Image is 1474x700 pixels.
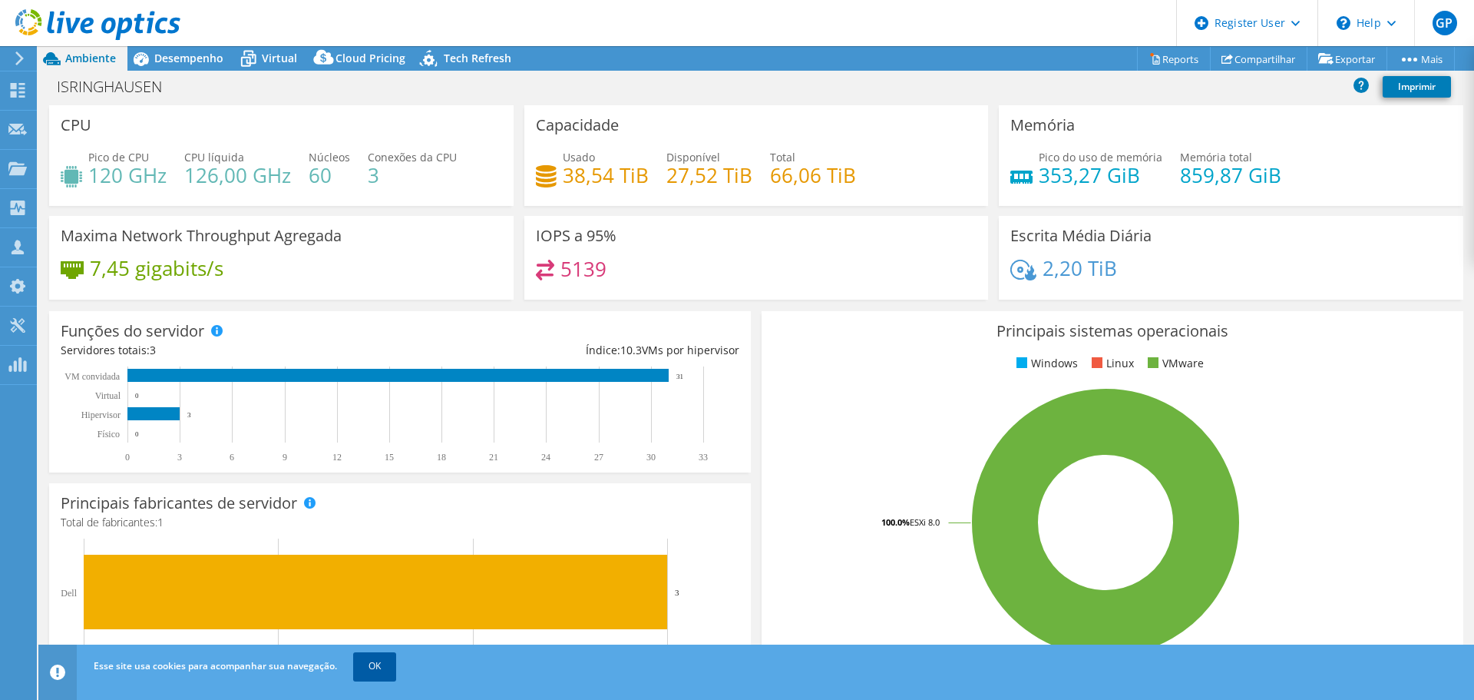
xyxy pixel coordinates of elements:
[563,150,595,164] span: Usado
[1180,167,1281,184] h4: 859,87 GiB
[309,167,350,184] h4: 60
[881,516,910,528] tspan: 100.0%
[1210,47,1307,71] a: Compartilhar
[283,452,287,463] text: 9
[536,117,619,134] h3: Capacidade
[594,452,603,463] text: 27
[64,371,120,382] text: VM convidada
[61,588,77,599] text: Dell
[541,452,550,463] text: 24
[1144,355,1204,372] li: VMware
[61,495,297,512] h3: Principais fabricantes de servidor
[560,260,606,277] h4: 5139
[230,452,234,463] text: 6
[61,227,342,244] h3: Maxima Network Throughput Agregada
[81,410,121,420] text: Hipervisor
[368,167,457,184] h4: 3
[353,652,396,680] a: OK
[88,167,167,184] h4: 120 GHz
[1180,150,1252,164] span: Memória total
[154,51,223,65] span: Desempenho
[1337,16,1350,30] svg: \n
[157,515,164,529] span: 1
[135,430,139,438] text: 0
[177,452,182,463] text: 3
[400,342,739,359] div: Índice: VMs por hipervisor
[61,323,204,340] h3: Funções do servidor
[1043,260,1117,277] h4: 2,20 TiB
[1386,47,1455,71] a: Mais
[1137,47,1211,71] a: Reports
[563,167,649,184] h4: 38,54 TiB
[90,260,223,277] h4: 7,45 gigabits/s
[385,452,394,463] text: 15
[1010,227,1152,244] h3: Escrita Média Diária
[699,452,708,463] text: 33
[770,167,856,184] h4: 66,06 TiB
[444,51,511,65] span: Tech Refresh
[437,452,446,463] text: 18
[1307,47,1387,71] a: Exportar
[910,516,940,528] tspan: ESXi 8.0
[150,343,156,357] span: 3
[135,392,139,400] text: 0
[1013,355,1078,372] li: Windows
[666,150,720,164] span: Disponível
[1039,150,1162,164] span: Pico do uso de memória
[368,150,457,164] span: Conexões da CPU
[335,51,405,65] span: Cloud Pricing
[536,227,616,244] h3: IOPS a 95%
[95,390,121,401] text: Virtual
[666,167,752,184] h4: 27,52 TiB
[50,78,186,95] h1: ISRINGHAUSEN
[675,588,679,597] text: 3
[1383,76,1451,98] a: Imprimir
[94,659,337,672] span: Esse site usa cookies para acompanhar sua navegação.
[332,452,342,463] text: 12
[620,343,642,357] span: 10.3
[61,514,739,531] h4: Total de fabricantes:
[187,411,191,419] text: 3
[97,429,120,440] tspan: Físico
[65,51,116,65] span: Ambiente
[88,150,149,164] span: Pico de CPU
[61,117,91,134] h3: CPU
[1433,11,1457,35] span: GP
[1039,167,1162,184] h4: 353,27 GiB
[184,150,244,164] span: CPU líquida
[489,452,498,463] text: 21
[184,167,291,184] h4: 126,00 GHz
[61,342,400,359] div: Servidores totais:
[773,323,1452,340] h3: Principais sistemas operacionais
[646,452,656,463] text: 30
[1010,117,1075,134] h3: Memória
[262,51,297,65] span: Virtual
[676,373,683,380] text: 31
[309,150,350,164] span: Núcleos
[1088,355,1134,372] li: Linux
[770,150,795,164] span: Total
[125,452,130,463] text: 0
